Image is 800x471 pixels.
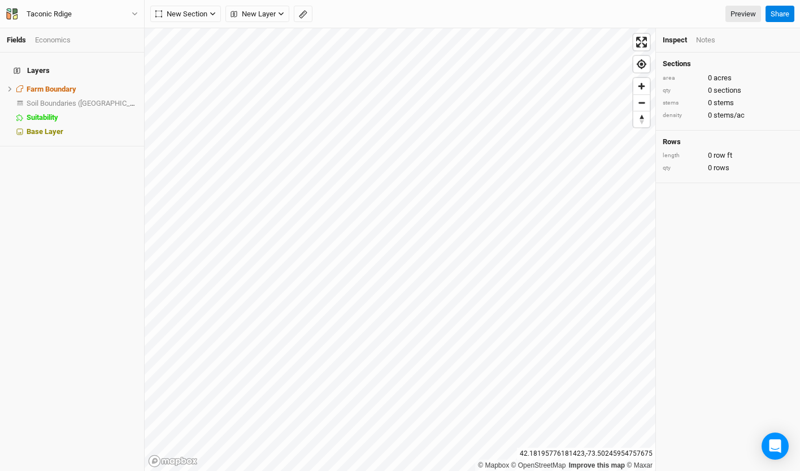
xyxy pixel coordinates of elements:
a: Mapbox [478,461,509,469]
button: Reset bearing to north [633,111,650,127]
div: 42.18195776181423 , -73.50245954757675 [517,448,655,460]
div: Soil Boundaries (US) [27,99,137,108]
h4: Layers [7,59,137,82]
button: Zoom out [633,94,650,111]
span: acres [714,73,732,83]
div: 0 [663,110,793,120]
a: OpenStreetMap [511,461,566,469]
div: Taconic Rdige [27,8,72,20]
span: Zoom out [633,95,650,111]
span: New Section [155,8,207,20]
button: New Section [150,6,221,23]
span: row ft [714,150,732,161]
div: 0 [663,150,793,161]
button: Zoom in [633,78,650,94]
button: Find my location [633,56,650,72]
span: rows [714,163,729,173]
button: New Layer [225,6,289,23]
a: Maxar [627,461,653,469]
span: Base Layer [27,127,63,136]
span: sections [714,85,741,96]
span: stems [714,98,734,108]
div: stems [663,99,702,107]
div: Farm Boundary [27,85,137,94]
div: Suitability [27,113,137,122]
div: Economics [35,35,71,45]
div: area [663,74,702,83]
h4: Sections [663,59,793,68]
div: qty [663,164,702,172]
div: Notes [696,35,715,45]
div: 0 [663,73,793,83]
canvas: Map [145,28,655,471]
div: Open Intercom Messenger [762,433,789,460]
div: 0 [663,85,793,96]
h4: Rows [663,137,793,146]
div: Base Layer [27,127,137,136]
div: Inspect [663,35,687,45]
button: Taconic Rdige [6,8,138,20]
div: 0 [663,163,793,173]
a: Preview [725,6,761,23]
div: density [663,111,702,120]
button: Enter fullscreen [633,34,650,50]
div: 0 [663,98,793,108]
span: Suitability [27,113,58,122]
a: Fields [7,36,26,44]
span: stems/ac [714,110,745,120]
span: Farm Boundary [27,85,76,93]
span: New Layer [231,8,276,20]
button: Share [766,6,794,23]
a: Improve this map [569,461,625,469]
div: length [663,152,702,160]
a: Mapbox logo [148,455,198,468]
div: qty [663,87,702,95]
button: Shortcut: M [294,6,312,23]
span: Soil Boundaries ([GEOGRAPHIC_DATA]) [27,99,152,107]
